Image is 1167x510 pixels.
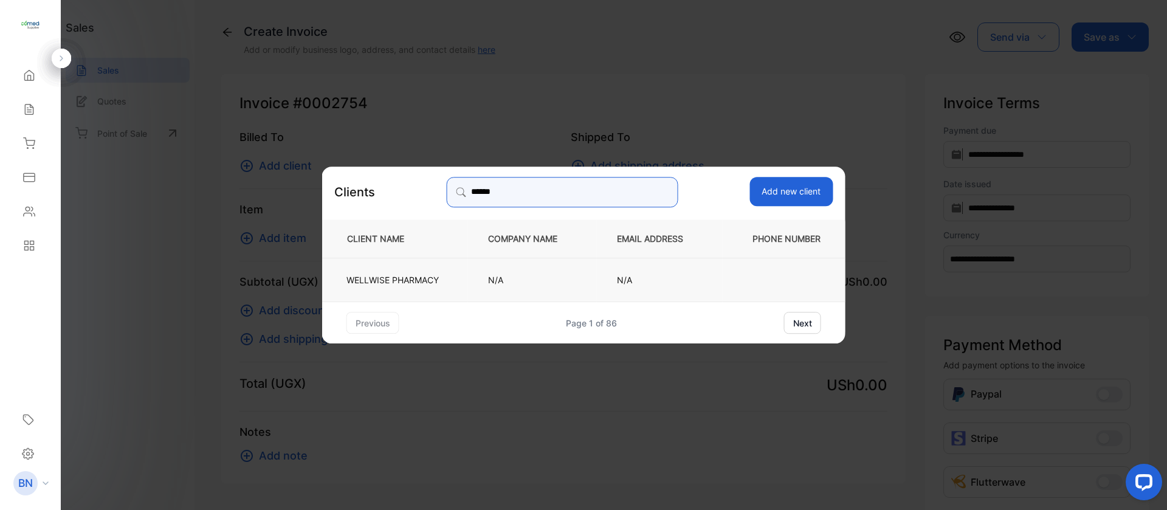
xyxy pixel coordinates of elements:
[342,232,448,245] p: CLIENT NAME
[488,232,577,245] p: COMPANY NAME
[743,232,825,245] p: PHONE NUMBER
[18,475,33,491] p: BN
[784,312,821,334] button: next
[346,312,399,334] button: previous
[334,183,375,201] p: Clients
[346,274,439,286] p: WELLWISE PHARMACY
[749,177,833,206] button: Add new client
[617,232,703,245] p: EMAIL ADDRESS
[21,16,40,34] img: logo
[488,274,577,286] p: N/A
[566,317,617,329] div: Page 1 of 86
[617,274,703,286] p: N/A
[1116,459,1167,510] iframe: LiveChat chat widget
